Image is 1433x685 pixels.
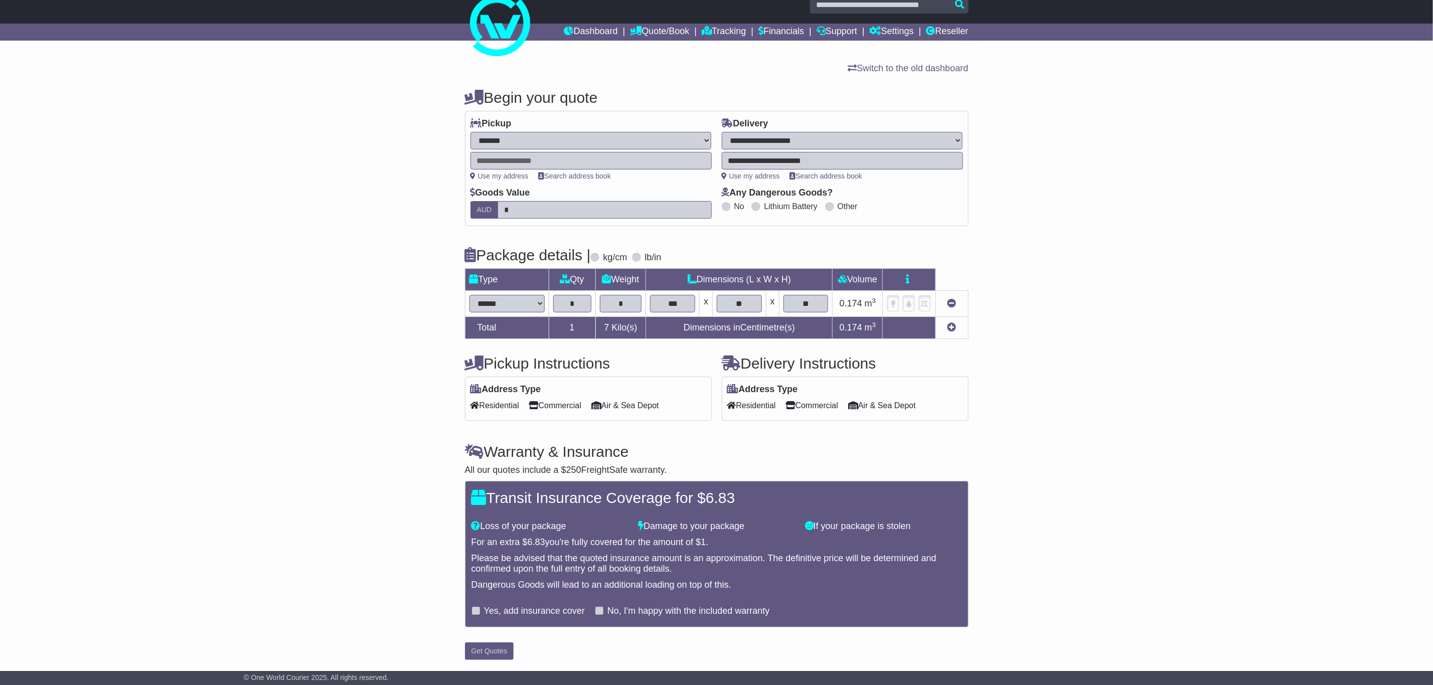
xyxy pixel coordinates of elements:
[645,252,661,263] label: lb/in
[465,642,514,660] button: Get Quotes
[549,317,595,339] td: 1
[838,202,858,211] label: Other
[700,291,713,317] td: x
[947,298,957,308] a: Remove this item
[840,322,862,332] span: 0.174
[646,269,833,291] td: Dimensions (L x W x H)
[470,384,541,395] label: Address Type
[701,537,706,547] span: 1
[595,317,646,339] td: Kilo(s)
[465,269,549,291] td: Type
[591,398,659,413] span: Air & Sea Depot
[465,89,969,106] h4: Begin your quote
[470,172,529,180] a: Use my address
[817,24,857,41] a: Support
[630,24,689,41] a: Quote/Book
[244,673,389,681] span: © One World Courier 2025. All rights reserved.
[470,118,512,129] label: Pickup
[947,322,957,332] a: Add new item
[603,252,627,263] label: kg/cm
[528,537,545,547] span: 6.83
[465,247,591,263] h4: Package details |
[471,580,962,591] div: Dangerous Goods will lead to an additional loading on top of this.
[646,317,833,339] td: Dimensions in Centimetre(s)
[766,291,779,317] td: x
[607,606,770,617] label: No, I'm happy with the included warranty
[722,172,780,180] a: Use my address
[471,537,962,548] div: For an extra $ you're fully covered for the amount of $ .
[872,297,876,304] sup: 3
[790,172,862,180] a: Search address book
[702,24,746,41] a: Tracking
[539,172,611,180] a: Search address book
[465,443,969,460] h4: Warranty & Insurance
[727,398,776,413] span: Residential
[470,201,499,219] label: AUD
[865,298,876,308] span: m
[564,24,618,41] a: Dashboard
[833,269,883,291] td: Volume
[604,322,609,332] span: 7
[722,118,768,129] label: Delivery
[471,489,962,506] h4: Transit Insurance Coverage for $
[470,188,530,199] label: Goods Value
[549,269,595,291] td: Qty
[800,521,967,532] div: If your package is stolen
[786,398,838,413] span: Commercial
[848,63,968,73] a: Switch to the old dashboard
[870,24,914,41] a: Settings
[595,269,646,291] td: Weight
[764,202,818,211] label: Lithium Battery
[465,355,712,372] h4: Pickup Instructions
[706,489,735,506] span: 6.83
[734,202,744,211] label: No
[633,521,800,532] div: Damage to your package
[758,24,804,41] a: Financials
[926,24,968,41] a: Reseller
[470,398,519,413] span: Residential
[722,355,969,372] h4: Delivery Instructions
[465,317,549,339] td: Total
[865,322,876,332] span: m
[529,398,581,413] span: Commercial
[471,553,962,575] div: Please be advised that the quoted insurance amount is an approximation. The definitive price will...
[484,606,585,617] label: Yes, add insurance cover
[840,298,862,308] span: 0.174
[727,384,798,395] label: Address Type
[848,398,916,413] span: Air & Sea Depot
[466,521,633,532] div: Loss of your package
[872,321,876,328] sup: 3
[465,465,969,476] div: All our quotes include a $ FreightSafe warranty.
[566,465,581,475] span: 250
[722,188,833,199] label: Any Dangerous Goods?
